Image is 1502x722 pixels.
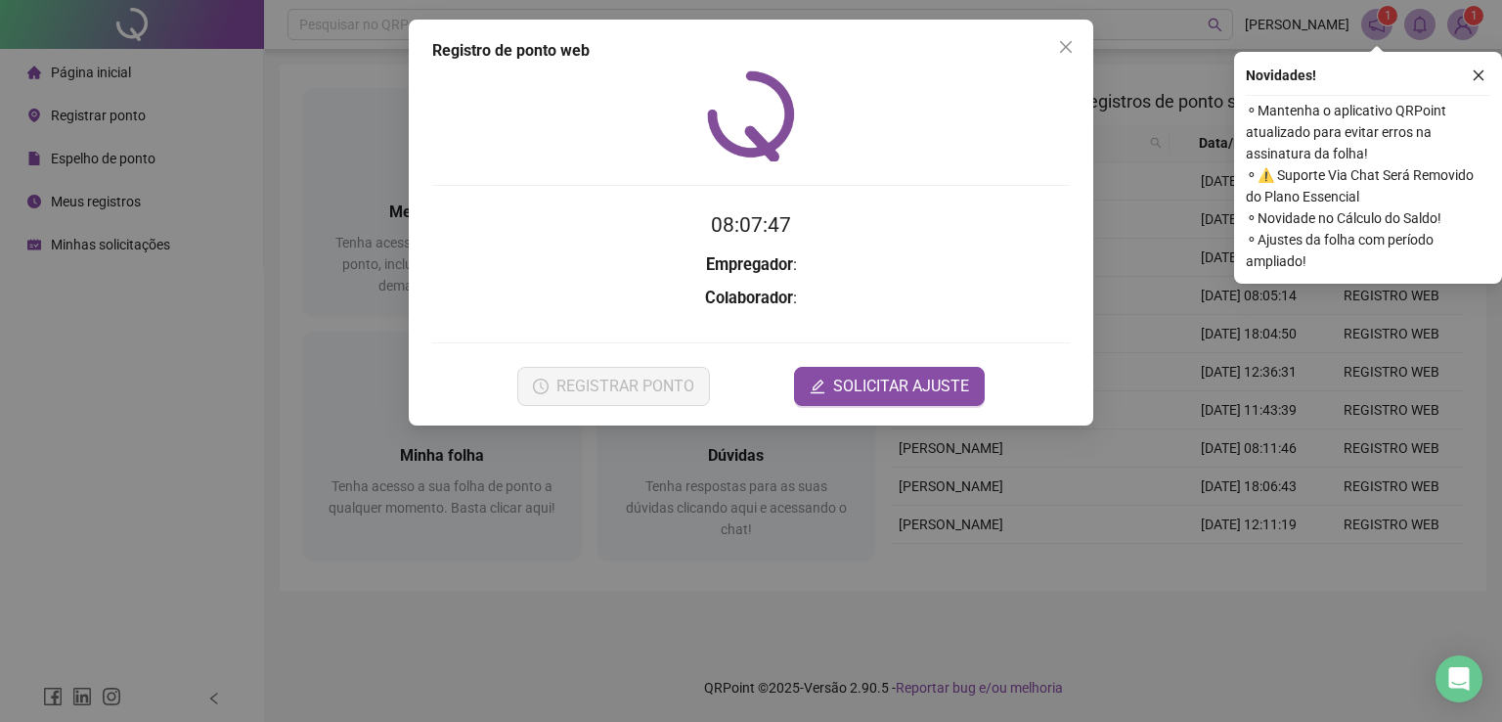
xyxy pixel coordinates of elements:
[705,289,793,307] strong: Colaborador
[432,39,1070,63] div: Registro de ponto web
[1436,655,1482,702] div: Open Intercom Messenger
[1050,31,1082,63] button: Close
[1246,65,1316,86] span: Novidades !
[1246,164,1490,207] span: ⚬ ⚠️ Suporte Via Chat Será Removido do Plano Essencial
[833,375,969,398] span: SOLICITAR AJUSTE
[517,367,710,406] button: REGISTRAR PONTO
[706,255,793,274] strong: Empregador
[432,286,1070,311] h3: :
[1246,207,1490,229] span: ⚬ Novidade no Cálculo do Saldo!
[711,213,791,237] time: 08:07:47
[1246,229,1490,272] span: ⚬ Ajustes da folha com período ampliado!
[1058,39,1074,55] span: close
[707,70,795,161] img: QRPoint
[794,367,985,406] button: editSOLICITAR AJUSTE
[1472,68,1485,82] span: close
[810,379,825,394] span: edit
[1246,100,1490,164] span: ⚬ Mantenha o aplicativo QRPoint atualizado para evitar erros na assinatura da folha!
[432,252,1070,278] h3: :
